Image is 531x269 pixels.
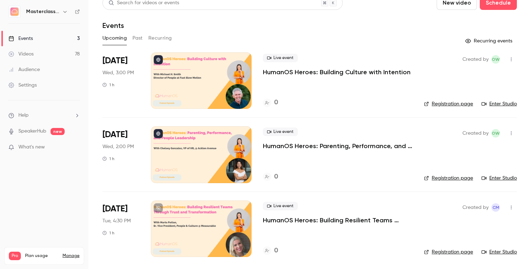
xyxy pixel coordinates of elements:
[492,203,499,212] span: CM
[9,6,20,17] img: Masterclass Channel
[263,54,298,62] span: Live event
[102,203,128,215] span: [DATE]
[18,144,45,151] span: What's new
[102,143,134,150] span: Wed, 2:00 PM
[263,68,411,76] a: HumanOS Heroes: Building Culture with Intention
[482,175,517,182] a: Enter Studio
[102,156,114,162] div: 1 h
[18,128,46,135] a: SpeakerHub
[8,35,33,42] div: Events
[148,33,172,44] button: Recurring
[102,55,128,66] span: [DATE]
[263,98,278,107] a: 0
[491,129,500,138] span: Olivia Wynne
[491,203,500,212] span: Connor McManus
[482,248,517,256] a: Enter Studio
[274,98,278,107] h4: 0
[263,172,278,182] a: 0
[102,52,140,109] div: Aug 13 Wed, 3:00 PM (Europe/London)
[424,100,473,107] a: Registration page
[102,230,114,236] div: 1 h
[482,100,517,107] a: Enter Studio
[263,246,278,256] a: 0
[102,129,128,140] span: [DATE]
[18,112,29,119] span: Help
[102,21,124,30] h1: Events
[462,35,517,47] button: Recurring events
[263,128,298,136] span: Live event
[102,33,127,44] button: Upcoming
[491,55,500,64] span: Olivia Wynne
[51,128,65,135] span: new
[462,55,489,64] span: Created by
[424,248,473,256] a: Registration page
[492,55,500,64] span: OW
[132,33,143,44] button: Past
[492,129,500,138] span: OW
[71,144,80,151] iframe: Noticeable Trigger
[65,260,79,267] p: / 90
[102,126,140,183] div: Aug 20 Wed, 2:00 PM (Europe/London)
[9,252,21,260] span: Pro
[25,253,58,259] span: Plan usage
[274,246,278,256] h4: 0
[263,142,413,150] a: HumanOS Heroes: Parenting, Performance, and People Leadership
[26,8,59,15] h6: Masterclass Channel
[63,253,79,259] a: Manage
[102,200,140,257] div: Aug 26 Tue, 4:30 PM (Europe/London)
[424,175,473,182] a: Registration page
[8,51,34,58] div: Videos
[8,82,37,89] div: Settings
[263,202,298,210] span: Live event
[8,66,40,73] div: Audience
[462,129,489,138] span: Created by
[8,112,80,119] li: help-dropdown-opener
[102,82,114,88] div: 1 h
[9,260,22,267] p: Videos
[102,69,134,76] span: Wed, 3:00 PM
[263,216,413,224] a: HumanOS Heroes: Building Resilient Teams Through Trust and Transformation
[102,217,131,224] span: Tue, 4:30 PM
[65,261,71,265] span: 108
[462,203,489,212] span: Created by
[274,172,278,182] h4: 0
